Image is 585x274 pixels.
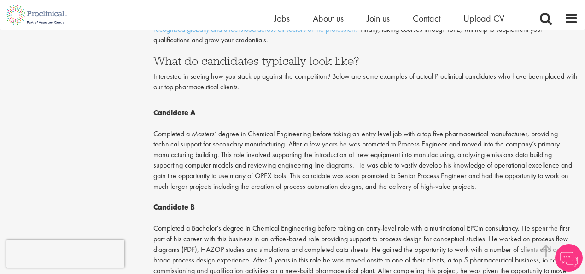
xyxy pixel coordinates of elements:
[153,55,579,67] h3: What do candidates typically look like?
[313,12,344,24] a: About us
[6,240,124,268] iframe: reCAPTCHA
[367,12,390,24] a: Join us
[555,244,583,272] img: Chatbot
[463,12,504,24] a: Upload CV
[153,202,195,212] b: Candidate B
[153,71,579,93] p: Interested in seeing how you stack up against the compeititon? Below are some examples of actual ...
[274,12,290,24] a: Jobs
[153,108,195,117] b: Candidate A
[413,12,440,24] a: Contact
